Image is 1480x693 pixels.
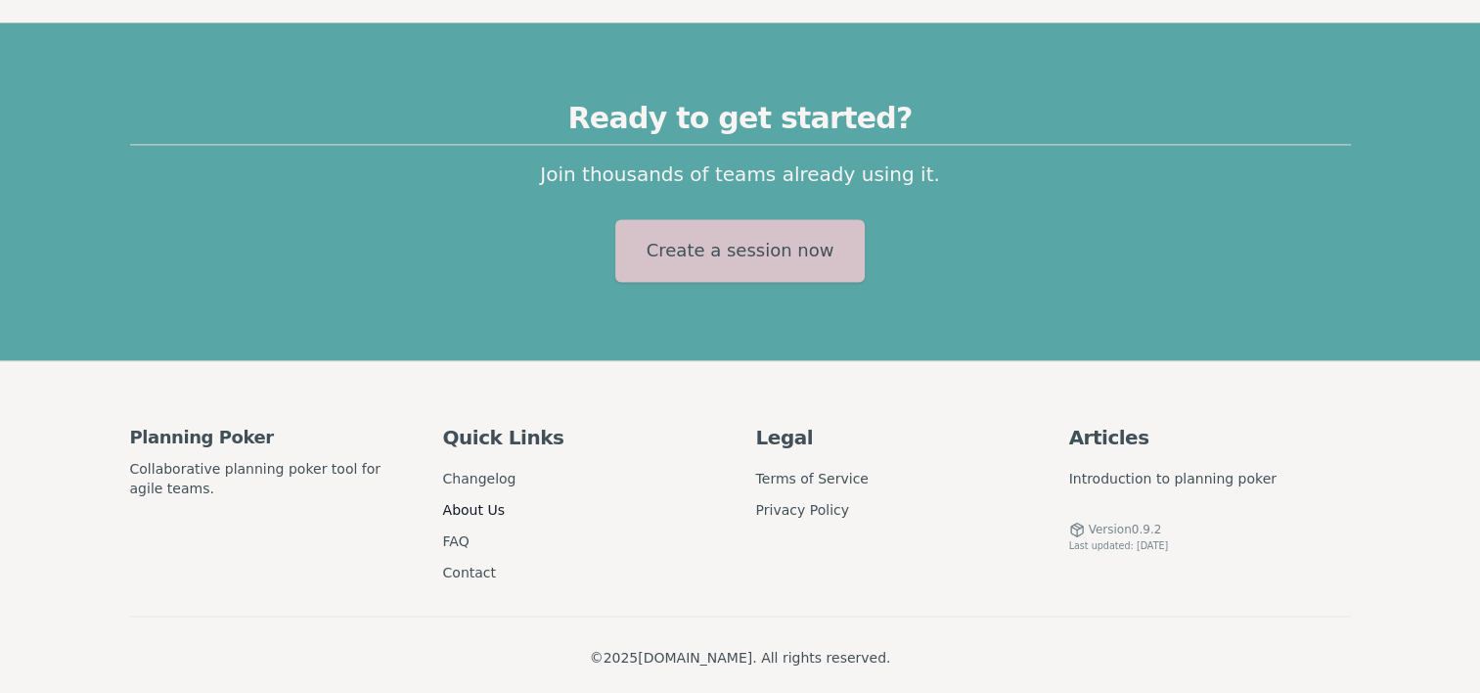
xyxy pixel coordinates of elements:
a: About Us [443,502,505,518]
h4: Legal [756,424,1038,451]
span: Last updated: [DATE] [1069,540,1169,551]
span: Version 0.9.2 [1089,522,1162,537]
p: Collaborative planning poker tool for agile teams. [130,459,412,498]
h4: Quick Links [443,424,725,451]
a: FAQ [443,533,470,549]
h2: Ready to get started? [130,101,1351,145]
button: Create a session now [615,219,866,282]
button: Version0.9.2 [1069,522,1162,537]
h3: Planning Poker [130,424,412,451]
a: Privacy Policy [756,502,849,518]
a: Terms of Service [756,471,869,486]
a: Contact [443,565,496,580]
h4: Articles [1069,424,1351,451]
p: Join thousands of teams already using it. [130,161,1351,188]
p: © 2025 [DOMAIN_NAME]. All rights reserved. [130,648,1351,668]
a: Changelog [443,471,516,486]
a: Introduction to planning poker [1069,471,1277,486]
